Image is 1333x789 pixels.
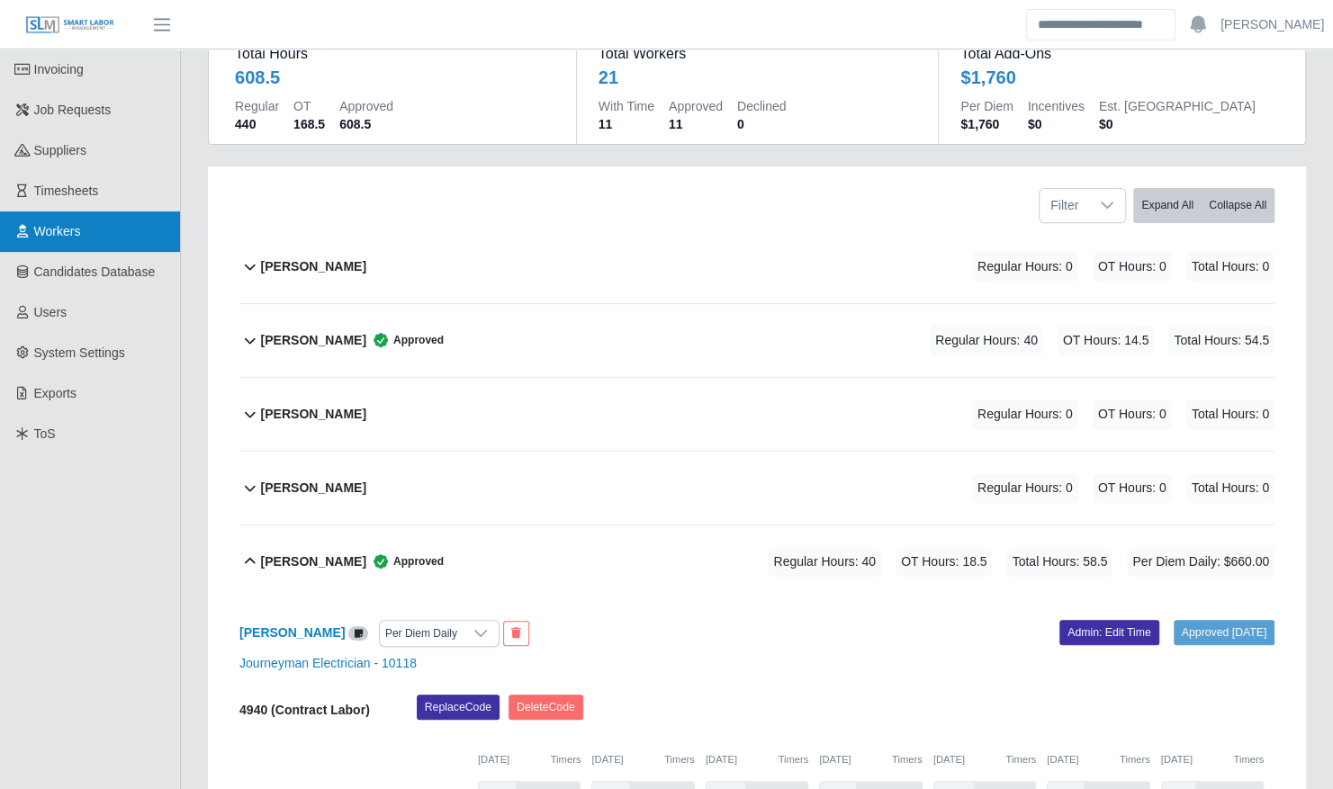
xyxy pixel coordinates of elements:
dd: 168.5 [293,115,325,133]
dt: Total Workers [599,43,917,65]
dt: Total Add-Ons [960,43,1279,65]
dd: $0 [1099,115,1256,133]
div: [DATE] [478,752,581,767]
b: [PERSON_NAME] [261,331,366,350]
div: [DATE] [819,752,922,767]
button: [PERSON_NAME] Approved Regular Hours: 40 OT Hours: 18.5 Total Hours: 58.5 Per Diem Daily: $660.00 [239,525,1274,598]
button: Timers [778,752,808,767]
div: [DATE] [591,752,694,767]
div: 608.5 [235,65,280,90]
button: ReplaceCode [417,695,500,720]
span: Invoicing [34,62,84,76]
span: Users [34,305,68,319]
div: [DATE] [1161,752,1264,767]
dd: $0 [1028,115,1085,133]
div: [DATE] [1047,752,1149,767]
span: Exports [34,386,77,400]
dt: Per Diem [960,97,1013,115]
span: Approved [366,552,444,570]
span: Regular Hours: 40 [930,326,1043,355]
input: Search [1026,9,1175,40]
span: OT Hours: 0 [1093,473,1172,503]
span: Regular Hours: 0 [972,473,1078,503]
span: Filter [1040,189,1089,222]
span: OT Hours: 18.5 [896,547,992,577]
button: [PERSON_NAME] Regular Hours: 0 OT Hours: 0 Total Hours: 0 [239,452,1274,525]
span: Approved [366,331,444,349]
span: Total Hours: 0 [1186,473,1274,503]
span: Regular Hours: 40 [768,547,881,577]
span: Per Diem Daily: $660.00 [1127,547,1274,577]
span: Total Hours: 0 [1186,252,1274,282]
span: OT Hours: 0 [1093,252,1172,282]
b: [PERSON_NAME] [261,479,366,498]
dd: 11 [599,115,654,133]
span: Total Hours: 0 [1186,399,1274,429]
b: [PERSON_NAME] [261,552,366,571]
span: Suppliers [34,143,86,157]
button: DeleteCode [509,695,583,720]
button: [PERSON_NAME] Approved Regular Hours: 40 OT Hours: 14.5 Total Hours: 54.5 [239,304,1274,377]
span: Candidates Database [34,264,156,279]
a: View/Edit Notes [348,625,368,640]
span: Timesheets [34,184,99,198]
a: [PERSON_NAME] [1220,15,1324,34]
span: Total Hours: 54.5 [1168,326,1274,355]
span: Workers [34,224,81,238]
a: [PERSON_NAME] [239,625,345,640]
dd: 11 [669,115,723,133]
button: Timers [1233,752,1264,767]
span: Total Hours: 58.5 [1006,547,1112,577]
b: [PERSON_NAME] [261,257,366,276]
span: System Settings [34,345,125,360]
a: Journeyman Electrician - 10118 [239,656,417,670]
dt: Est. [GEOGRAPHIC_DATA] [1099,97,1256,115]
span: OT Hours: 14.5 [1058,326,1154,355]
dt: OT [293,97,325,115]
b: 4940 (Contract Labor) [239,703,370,717]
div: [DATE] [706,752,808,767]
dt: Total Hours [235,43,554,65]
button: [PERSON_NAME] Regular Hours: 0 OT Hours: 0 Total Hours: 0 [239,230,1274,303]
button: Timers [664,752,695,767]
div: 21 [599,65,618,90]
button: Timers [892,752,923,767]
div: [DATE] [933,752,1036,767]
span: Regular Hours: 0 [972,252,1078,282]
dt: Approved [669,97,723,115]
dd: $1,760 [960,115,1013,133]
div: bulk actions [1133,188,1274,223]
span: ToS [34,426,56,441]
dt: Declined [737,97,786,115]
button: End Worker & Remove from the Timesheet [503,621,529,646]
div: Per Diem Daily [380,621,463,646]
button: Collapse All [1201,188,1274,223]
button: Timers [1120,752,1150,767]
button: Timers [551,752,581,767]
button: Expand All [1133,188,1202,223]
span: OT Hours: 0 [1093,399,1172,429]
a: Approved [DATE] [1174,620,1274,645]
div: $1,760 [960,65,1015,90]
button: Timers [1005,752,1036,767]
dt: Incentives [1028,97,1085,115]
span: Job Requests [34,103,112,117]
dd: 0 [737,115,786,133]
dt: Approved [339,97,393,115]
a: Admin: Edit Time [1059,620,1159,645]
span: Regular Hours: 0 [972,399,1078,429]
dt: With Time [599,97,654,115]
dd: 440 [235,115,279,133]
img: SLM Logo [25,15,115,35]
dt: Regular [235,97,279,115]
b: [PERSON_NAME] [261,405,366,424]
dd: 608.5 [339,115,393,133]
button: [PERSON_NAME] Regular Hours: 0 OT Hours: 0 Total Hours: 0 [239,378,1274,451]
